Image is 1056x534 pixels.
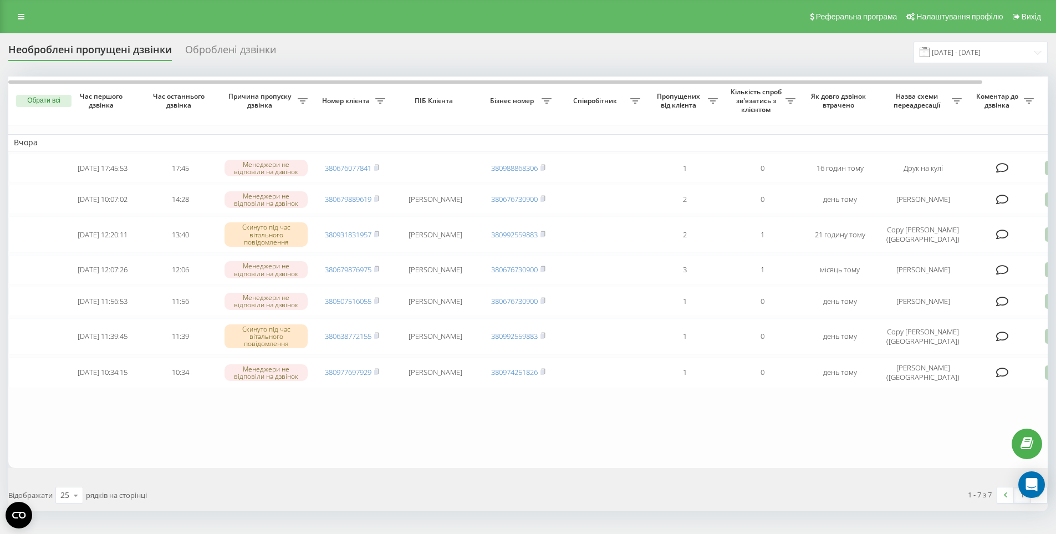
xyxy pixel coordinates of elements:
td: [PERSON_NAME] [391,255,479,284]
td: 2 [646,185,723,214]
td: 21 годину тому [801,216,879,253]
td: [PERSON_NAME] [391,318,479,355]
td: 11:56 [141,287,219,316]
td: 1 [646,318,723,355]
a: 380977697929 [325,367,371,377]
span: Пропущених від клієнта [651,92,708,109]
td: [PERSON_NAME] [879,255,967,284]
a: 380676730900 [491,296,538,306]
a: 380988868306 [491,163,538,173]
a: 380676077841 [325,163,371,173]
td: 0 [723,357,801,388]
div: Менеджери не відповіли на дзвінок [225,261,308,278]
td: 12:06 [141,255,219,284]
td: день тому [801,287,879,316]
span: ПІБ Клієнта [400,96,470,105]
td: 1 [646,357,723,388]
td: [DATE] 10:34:15 [64,357,141,388]
div: Менеджери не відповіли на дзвінок [225,364,308,381]
span: Налаштування профілю [916,12,1003,21]
td: [DATE] 11:39:45 [64,318,141,355]
a: 380676730900 [491,265,538,274]
span: Час першого дзвінка [73,92,132,109]
td: 2 [646,216,723,253]
a: 380638772155 [325,331,371,341]
span: Причина пропуску дзвінка [225,92,298,109]
td: 10:34 [141,357,219,388]
td: 1 [723,255,801,284]
td: Copy [PERSON_NAME] ([GEOGRAPHIC_DATA]) [879,216,967,253]
button: Обрати всі [16,95,72,107]
td: 17:45 [141,154,219,183]
span: Номер клієнта [319,96,375,105]
td: 3 [646,255,723,284]
a: 380507516055 [325,296,371,306]
a: 380679889619 [325,194,371,204]
div: 1 - 7 з 7 [968,489,992,500]
td: 1 [646,287,723,316]
td: 0 [723,318,801,355]
td: день тому [801,318,879,355]
div: Менеджери не відповіли на дзвінок [225,191,308,208]
td: Copy [PERSON_NAME] ([GEOGRAPHIC_DATA]) [879,318,967,355]
a: 380679876975 [325,265,371,274]
td: [PERSON_NAME] [391,357,479,388]
td: [DATE] 17:45:53 [64,154,141,183]
td: [PERSON_NAME] [879,185,967,214]
td: 16 годин тому [801,154,879,183]
div: Open Intercom Messenger [1018,471,1045,498]
span: Назва схеми переадресації [884,92,952,109]
span: Бізнес номер [485,96,542,105]
td: [DATE] 12:20:11 [64,216,141,253]
td: [DATE] 10:07:02 [64,185,141,214]
td: 11:39 [141,318,219,355]
a: 380676730900 [491,194,538,204]
span: рядків на сторінці [86,490,147,500]
td: 1 [723,216,801,253]
a: 380992559883 [491,331,538,341]
td: [PERSON_NAME] [391,287,479,316]
div: Необроблені пропущені дзвінки [8,44,172,61]
td: Друк на кулі [879,154,967,183]
td: 0 [723,154,801,183]
div: Менеджери не відповіли на дзвінок [225,160,308,176]
div: Менеджери не відповіли на дзвінок [225,293,308,309]
td: [DATE] 11:56:53 [64,287,141,316]
td: 14:28 [141,185,219,214]
td: [PERSON_NAME] ([GEOGRAPHIC_DATA]) [879,357,967,388]
span: Відображати [8,490,53,500]
a: 380974251826 [491,367,538,377]
a: 380992559883 [491,230,538,240]
td: 0 [723,185,801,214]
div: Оброблені дзвінки [185,44,276,61]
span: Як довго дзвінок втрачено [810,92,870,109]
td: 0 [723,287,801,316]
span: Кількість спроб зв'язатись з клієнтом [729,88,785,114]
td: день тому [801,185,879,214]
td: 13:40 [141,216,219,253]
td: місяць тому [801,255,879,284]
td: [DATE] 12:07:26 [64,255,141,284]
td: день тому [801,357,879,388]
span: Час останнього дзвінка [150,92,210,109]
span: Співробітник [563,96,630,105]
span: Вихід [1022,12,1041,21]
td: [PERSON_NAME] [879,287,967,316]
div: Скинуто під час вітального повідомлення [225,324,308,349]
td: [PERSON_NAME] [391,185,479,214]
button: Open CMP widget [6,502,32,528]
span: Коментар до дзвінка [973,92,1024,109]
td: 1 [646,154,723,183]
a: 1 [1014,487,1031,503]
div: Скинуто під час вітального повідомлення [225,222,308,247]
td: [PERSON_NAME] [391,216,479,253]
a: 380931831957 [325,230,371,240]
span: Реферальна програма [816,12,897,21]
div: 25 [60,490,69,501]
